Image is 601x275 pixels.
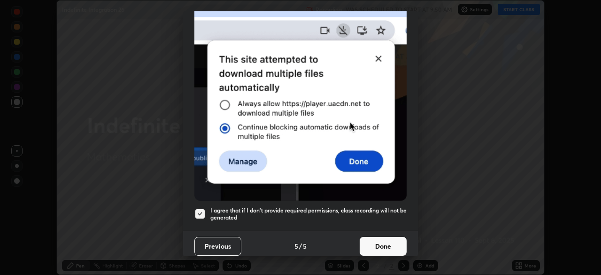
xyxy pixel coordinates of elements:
button: Previous [194,237,241,256]
h4: / [299,241,302,251]
h4: 5 [303,241,307,251]
h4: 5 [294,241,298,251]
button: Done [360,237,407,256]
h5: I agree that if I don't provide required permissions, class recording will not be generated [210,207,407,221]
